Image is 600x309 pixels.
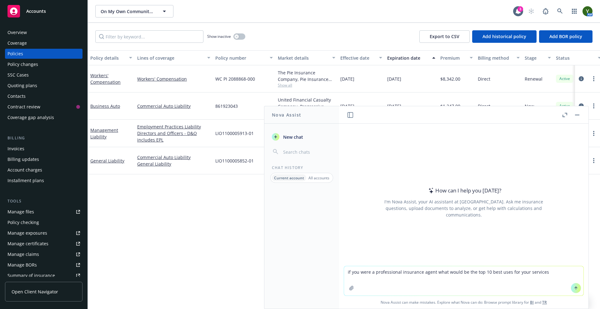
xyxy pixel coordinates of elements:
[90,55,125,61] div: Policy details
[5,38,82,48] a: Coverage
[274,175,304,181] p: Current account
[5,154,82,164] a: Billing updates
[308,175,329,181] p: All accounts
[440,76,460,82] span: $8,342.00
[525,103,534,109] span: New
[385,50,438,65] button: Expiration date
[340,103,354,109] span: [DATE]
[525,55,544,61] div: Stage
[7,154,39,164] div: Billing updates
[478,76,490,82] span: Direct
[7,239,48,249] div: Manage certificates
[137,76,210,82] a: Workers' Compensation
[440,103,460,109] span: $1,247.00
[430,33,459,39] span: Export to CSV
[278,55,328,61] div: Market details
[568,5,581,17] a: Switch app
[7,102,40,112] div: Contract review
[272,112,301,118] h1: Nova Assist
[539,30,592,43] button: Add BOR policy
[7,112,54,122] div: Coverage gap analysis
[558,76,571,82] span: Active
[26,9,46,14] span: Accounts
[5,112,82,122] a: Coverage gap analysis
[7,59,38,69] div: Policy changes
[478,55,513,61] div: Billing method
[7,249,39,259] div: Manage claims
[5,207,82,217] a: Manage files
[554,5,566,17] a: Search
[577,102,585,110] a: circleInformation
[7,176,44,186] div: Installment plans
[5,165,82,175] a: Account charges
[215,103,238,109] span: 861923043
[530,300,534,305] a: BI
[7,207,34,217] div: Manage files
[137,154,210,161] a: Commercial Auto Liability
[342,296,586,309] span: Nova Assist can make mistakes. Explore what Nova can do: Browse prompt library for and
[95,30,203,43] input: Filter by keyword...
[278,82,335,88] span: Show all
[275,50,338,65] button: Market details
[7,27,27,37] div: Overview
[5,176,82,186] a: Installment plans
[213,50,275,65] button: Policy number
[137,161,210,167] a: General Liability
[278,69,335,82] div: The Pie Insurance Company, Pie Insurance (Carrier)
[90,103,120,109] a: Business Auto
[5,217,82,227] a: Policy checking
[135,50,213,65] button: Lines of coverage
[5,198,82,204] div: Tools
[5,91,82,101] a: Contacts
[137,123,210,130] a: Employment Practices Liability
[556,55,594,61] div: Status
[5,102,82,112] a: Contract review
[5,2,82,20] a: Accounts
[90,127,118,140] a: Management Liability
[7,271,55,281] div: Summary of insurance
[5,59,82,69] a: Policy changes
[215,76,255,82] span: WC PI 2088868-000
[88,50,135,65] button: Policy details
[7,81,37,91] div: Quoting plans
[539,5,552,17] a: Report a Bug
[207,34,231,39] span: Show inactive
[582,6,592,16] img: photo
[558,103,571,109] span: Active
[376,198,552,218] div: I'm Nova Assist, your AI assistant at [GEOGRAPHIC_DATA]. Ask me insurance questions, upload docum...
[525,5,537,17] a: Start snowing
[7,49,23,59] div: Policies
[137,103,210,109] a: Commercial Auto Liability
[5,271,82,281] a: Summary of insurance
[522,50,553,65] button: Stage
[517,6,523,12] div: 3
[215,130,254,137] span: LIO1100005913-01
[5,70,82,80] a: SSC Cases
[5,81,82,91] a: Quoting plans
[387,55,428,61] div: Expiration date
[475,50,522,65] button: Billing method
[542,300,547,305] a: TR
[5,135,82,141] div: Billing
[5,49,82,59] a: Policies
[137,130,210,143] a: Directors and Officers - D&O includes EPL
[90,72,121,85] a: Workers' Compensation
[137,55,203,61] div: Lines of coverage
[427,187,501,195] div: How can I help you [DATE]?
[482,33,526,39] span: Add historical policy
[282,134,303,140] span: New chat
[7,38,27,48] div: Coverage
[5,144,82,154] a: Invoices
[278,97,335,110] div: United Financial Casualty Company, Progressive
[7,91,26,101] div: Contacts
[12,288,58,295] span: Open Client Navigator
[344,266,583,296] textarea: if you were a professional insurance agent what would be the top 10 best uses for your services
[5,249,82,259] a: Manage claims
[387,103,401,109] span: [DATE]
[590,157,597,164] a: more
[7,228,47,238] div: Manage exposures
[7,70,29,80] div: SSC Cases
[338,50,385,65] button: Effective date
[282,147,332,156] input: Search chats
[264,165,339,170] div: Chat History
